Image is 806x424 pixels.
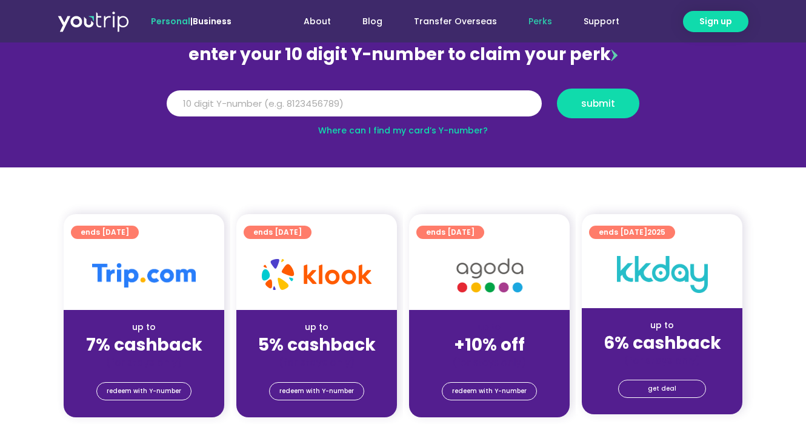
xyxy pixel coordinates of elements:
[557,89,639,118] button: submit
[288,10,347,33] a: About
[452,383,527,400] span: redeem with Y-number
[73,321,215,334] div: up to
[419,356,560,369] div: (for stays only)
[318,124,488,136] a: Where can I find my card’s Y-number?
[151,15,231,27] span: |
[258,333,376,357] strong: 5% cashback
[648,380,676,397] span: get deal
[581,99,615,108] span: submit
[81,226,129,239] span: ends [DATE]
[478,321,501,333] span: up to
[442,382,537,400] a: redeem with Y-number
[647,227,665,237] span: 2025
[568,10,635,33] a: Support
[73,356,215,369] div: (for stays only)
[398,10,513,33] a: Transfer Overseas
[513,10,568,33] a: Perks
[246,321,387,334] div: up to
[167,89,639,127] form: Y Number
[426,226,475,239] span: ends [DATE]
[96,382,192,400] a: redeem with Y-number
[86,333,202,357] strong: 7% cashback
[454,333,525,357] strong: +10% off
[269,382,364,400] a: redeem with Y-number
[589,226,675,239] a: ends [DATE]2025
[599,226,665,239] span: ends [DATE]
[161,39,645,70] div: enter your 10 digit Y-number to claim your perk
[244,226,311,239] a: ends [DATE]
[279,383,354,400] span: redeem with Y-number
[71,226,139,239] a: ends [DATE]
[591,354,733,367] div: (for stays only)
[167,90,542,117] input: 10 digit Y-number (e.g. 8123456789)
[107,383,181,400] span: redeem with Y-number
[416,226,484,239] a: ends [DATE]
[618,380,706,398] a: get deal
[699,15,732,28] span: Sign up
[683,11,748,32] a: Sign up
[591,319,733,332] div: up to
[347,10,398,33] a: Blog
[246,356,387,369] div: (for stays only)
[193,15,231,27] a: Business
[151,15,190,27] span: Personal
[264,10,635,33] nav: Menu
[604,331,721,355] strong: 6% cashback
[253,226,302,239] span: ends [DATE]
